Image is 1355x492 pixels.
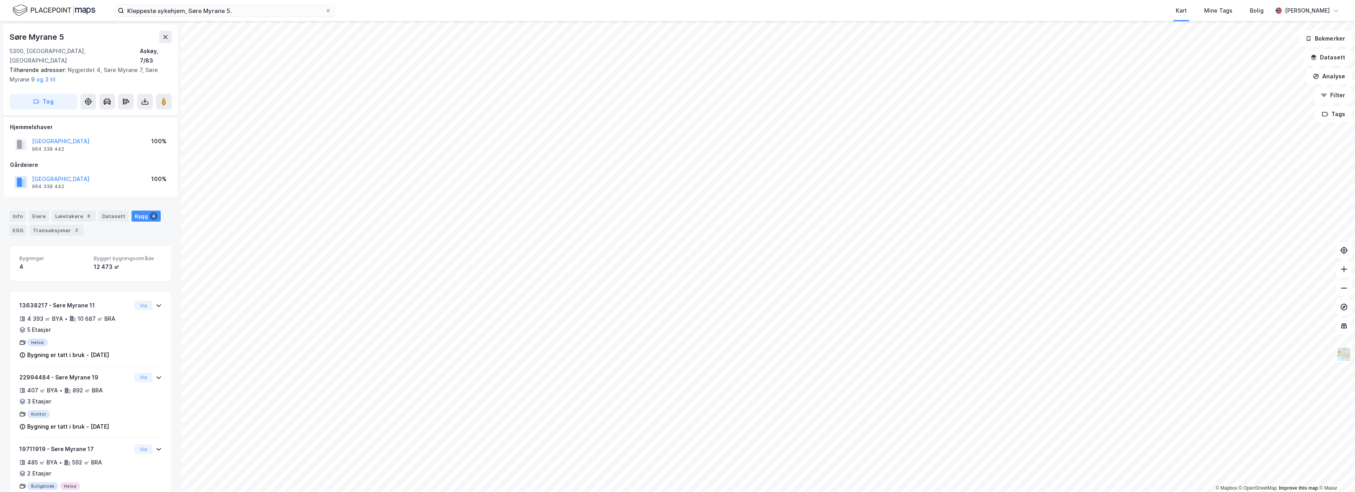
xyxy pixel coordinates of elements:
[135,444,152,454] button: Vis
[19,373,132,382] div: 22994484 - Søre Myrane 19
[19,444,132,454] div: 19711919 - Søre Myrane 17
[9,211,26,222] div: Info
[1304,50,1352,65] button: Datasett
[27,325,51,335] div: 5 Etasjer
[59,459,62,466] div: •
[32,183,64,190] div: 964 338 442
[29,211,49,222] div: Eiere
[72,226,80,234] div: 3
[9,46,140,65] div: 5300, [GEOGRAPHIC_DATA], [GEOGRAPHIC_DATA]
[1299,31,1352,46] button: Bokmerker
[94,262,162,272] div: 12 473 ㎡
[9,31,65,43] div: Søre Myrane 5
[1250,6,1264,15] div: Bolig
[1176,6,1187,15] div: Kart
[19,301,132,310] div: 13638217 - Søre Myrane 11
[32,146,64,152] div: 964 338 442
[78,314,115,324] div: 10 687 ㎡ BRA
[19,255,87,262] span: Bygninger
[65,316,68,322] div: •
[135,373,152,382] button: Vis
[27,458,58,467] div: 485 ㎡ BYA
[27,469,51,478] div: 2 Etasjer
[52,211,96,222] div: Leietakere
[135,301,152,310] button: Vis
[1336,347,1351,362] img: Z
[27,314,63,324] div: 4 393 ㎡ BYA
[27,350,109,360] div: Bygning er tatt i bruk - [DATE]
[72,386,103,395] div: 892 ㎡ BRA
[1314,87,1352,103] button: Filter
[9,225,26,236] div: ESG
[150,212,158,220] div: 4
[9,94,77,109] button: Tag
[99,211,128,222] div: Datasett
[10,122,171,132] div: Hjemmelshaver
[59,387,63,394] div: •
[13,4,95,17] img: logo.f888ab2527a4732fd821a326f86c7f29.svg
[19,262,87,272] div: 4
[94,255,162,262] span: Bygget bygningsområde
[1316,454,1355,492] div: Kontrollprogram for chat
[9,65,165,84] div: Nygjerdet 4, Søre Myrane 7, Søre Myrane 9
[10,160,171,170] div: Gårdeiere
[1279,485,1318,491] a: Improve this map
[27,422,109,431] div: Bygning er tatt i bruk - [DATE]
[1285,6,1330,15] div: [PERSON_NAME]
[151,137,167,146] div: 100%
[1315,106,1352,122] button: Tags
[1204,6,1232,15] div: Mine Tags
[140,46,172,65] div: Askøy, 7/83
[132,211,161,222] div: Bygg
[27,397,51,406] div: 3 Etasjer
[27,386,58,395] div: 407 ㎡ BYA
[1316,454,1355,492] iframe: Chat Widget
[30,225,84,236] div: Transaksjoner
[151,174,167,184] div: 100%
[72,458,102,467] div: 592 ㎡ BRA
[1239,485,1277,491] a: OpenStreetMap
[124,5,325,17] input: Søk på adresse, matrikkel, gårdeiere, leietakere eller personer
[1306,68,1352,84] button: Analyse
[9,67,68,73] span: Tilhørende adresser:
[1216,485,1237,491] a: Mapbox
[85,212,93,220] div: 8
